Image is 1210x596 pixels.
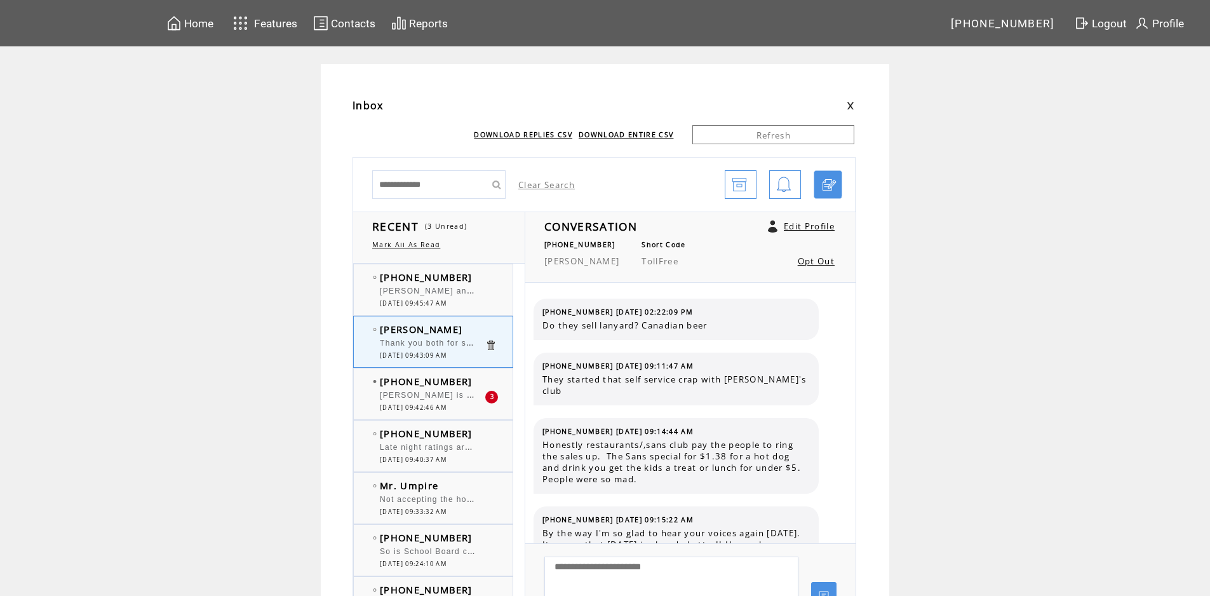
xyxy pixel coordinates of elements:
[166,15,182,31] img: home.svg
[184,17,213,30] span: Home
[380,479,438,492] span: Mr. Umpire
[380,339,1203,348] span: Thank you both for sharing the conversations with us- same as tv situation honestly I don't care ...
[542,439,809,485] span: Honestly restaurants/,sans club pay the people to ring the sales up. The Sans special for $1.38 f...
[380,323,462,335] span: [PERSON_NAME]
[776,171,791,200] img: bell.png
[542,515,694,524] span: [PHONE_NUMBER] [DATE] 09:15:22 AM
[380,427,473,440] span: [PHONE_NUMBER]
[487,170,506,199] input: Submit
[542,320,809,331] span: Do they sell lanyard? Canadian beer
[692,125,854,144] a: Refresh
[373,484,377,487] img: bulletEmpty.png
[542,362,694,370] span: [PHONE_NUMBER] [DATE] 09:11:47 AM
[798,255,835,267] a: Opt Out
[784,220,835,232] a: Edit Profile
[380,508,447,516] span: [DATE] 09:33:32 AM
[542,374,809,396] span: They started that self service crap with [PERSON_NAME]'s club
[391,15,407,31] img: chart.svg
[425,222,467,231] span: (3 Unread)
[542,527,809,562] span: By the way I'm so glad to hear your voices again [DATE]. It means that [DATE] is already better!!...
[331,17,375,30] span: Contacts
[380,583,473,596] span: [PHONE_NUMBER]
[544,219,637,234] span: CONVERSATION
[544,255,619,267] span: [PERSON_NAME]
[518,179,575,191] a: Clear Search
[1092,17,1127,30] span: Logout
[380,283,812,296] span: [PERSON_NAME] and [PERSON_NAME]. [PERSON_NAME], I think "Dippy Dork" is an endearing name.
[373,432,377,435] img: bulletEmpty.png
[768,220,777,233] a: Click to edit user profile
[380,403,447,412] span: [DATE] 09:42:46 AM
[380,375,473,388] span: [PHONE_NUMBER]
[951,17,1055,30] span: [PHONE_NUMBER]
[311,13,377,33] a: Contacts
[542,427,694,436] span: [PHONE_NUMBER] [DATE] 09:14:44 AM
[380,531,473,544] span: [PHONE_NUMBER]
[389,13,450,33] a: Reports
[1133,13,1186,33] a: Profile
[380,560,447,568] span: [DATE] 09:24:10 AM
[642,255,678,267] span: TollFree
[474,130,572,139] a: DOWNLOAD REPLIES CSV
[372,219,419,234] span: RECENT
[380,440,576,452] span: Late night ratings are terrible across the board
[353,98,384,112] span: Inbox
[373,328,377,331] img: bulletEmpty.png
[380,388,1177,400] span: [PERSON_NAME] is leading in the late night ratings so explain that [PERSON_NAME] you can't read t...
[372,240,440,249] a: Mark All As Read
[544,240,615,249] span: [PHONE_NUMBER]
[380,351,447,360] span: [DATE] 09:43:09 AM
[1074,15,1089,31] img: exit.svg
[380,456,447,464] span: [DATE] 09:40:37 AM
[373,588,377,592] img: bulletEmpty.png
[485,391,498,403] div: 3
[485,339,497,351] a: Click to delete these messgaes
[373,276,377,279] img: bulletEmpty.png
[814,170,842,199] a: Click to start a chat with mobile number by SMS
[1134,15,1150,31] img: profile.svg
[380,299,447,308] span: [DATE] 09:45:47 AM
[380,492,985,505] span: Not accepting the homework assignment. Never watched [PERSON_NAME] and won't. This is probably a ...
[732,171,747,200] img: archive.png
[229,13,252,34] img: features.svg
[380,271,473,283] span: [PHONE_NUMBER]
[165,13,215,33] a: Home
[642,240,685,249] span: Short Code
[380,544,556,557] span: So is School Board censoring employees?
[1072,13,1133,33] a: Logout
[579,130,673,139] a: DOWNLOAD ENTIRE CSV
[373,536,377,539] img: bulletEmpty.png
[313,15,328,31] img: contacts.svg
[1152,17,1184,30] span: Profile
[409,17,448,30] span: Reports
[373,380,377,383] img: bulletFull.png
[542,308,693,316] span: [PHONE_NUMBER] [DATE] 02:22:09 PM
[254,17,297,30] span: Features
[227,11,299,36] a: Features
